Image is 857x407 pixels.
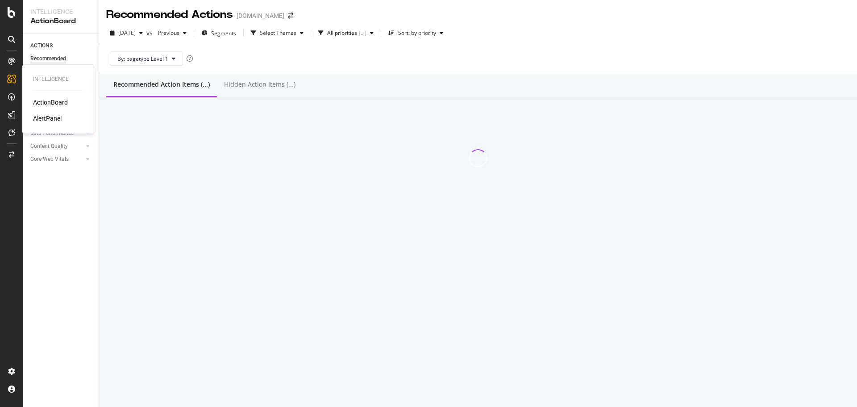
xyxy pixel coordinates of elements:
div: Recommended Actions [106,7,233,22]
button: By: pagetype Level 1 [110,51,183,66]
div: Hidden Action Items (...) [224,80,295,89]
div: Sort: by priority [398,30,436,36]
button: Select Themes [247,26,307,40]
div: arrow-right-arrow-left [288,13,293,19]
a: Recommended Actions [30,54,92,73]
div: ACTIONS [30,41,53,50]
button: All priorities(...) [315,26,377,40]
div: [DOMAIN_NAME] [237,11,284,20]
div: Recommended Action Items (...) [113,80,210,89]
div: Intelligence [30,7,92,16]
a: Content Quality [30,142,83,151]
span: Previous [154,29,179,37]
span: vs [146,29,154,38]
div: ( ... ) [359,30,366,36]
a: Core Web Vitals [30,155,83,164]
button: [DATE] [106,26,146,40]
span: 2025 Aug. 25th [118,29,136,37]
a: ACTIONS [30,41,92,50]
button: Sort: by priority [385,26,447,40]
div: Intelligence [33,76,83,83]
div: All priorities [327,30,357,36]
div: Select Themes [260,30,296,36]
div: ActionBoard [30,16,92,26]
div: Content Quality [30,142,68,151]
button: Previous [154,26,190,40]
span: By: pagetype Level 1 [117,55,168,63]
button: Segments [198,26,240,40]
div: Recommended Actions [30,54,84,73]
span: Segments [211,29,236,37]
a: AlertPanel [33,114,62,123]
a: ActionBoard [33,98,68,107]
div: Core Web Vitals [30,155,69,164]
